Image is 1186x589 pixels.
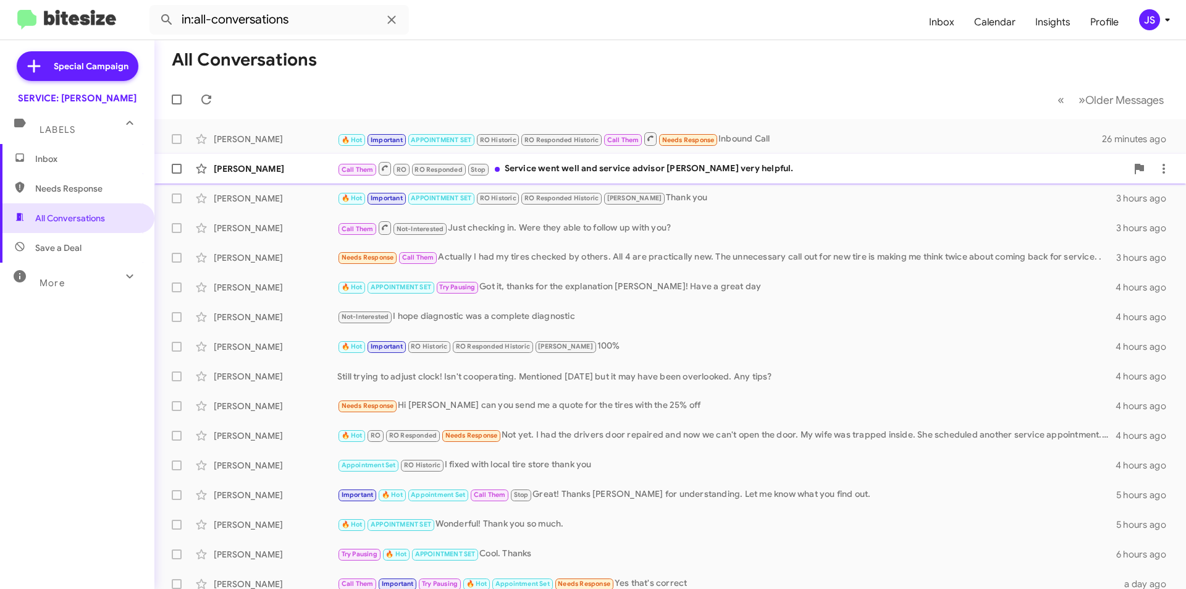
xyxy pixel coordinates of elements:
[342,313,389,321] span: Not-Interested
[214,163,337,175] div: [PERSON_NAME]
[342,550,377,558] span: Try Pausing
[342,136,363,144] span: 🔥 Hot
[337,161,1127,176] div: Service went well and service advisor [PERSON_NAME] very helpful.
[1085,93,1164,107] span: Older Messages
[1116,430,1176,442] div: 4 hours ago
[371,431,381,439] span: RO
[1116,400,1176,412] div: 4 hours ago
[35,242,82,254] span: Save a Deal
[466,580,487,588] span: 🔥 Hot
[456,342,530,350] span: RO Responded Historic
[397,166,406,174] span: RO
[342,166,374,174] span: Call Them
[342,283,363,291] span: 🔥 Hot
[337,517,1116,532] div: Wonderful! Thank you so much.
[411,194,471,202] span: APPOINTMENT SET
[214,222,337,234] div: [PERSON_NAME]
[1025,4,1080,40] span: Insights
[538,342,593,350] span: [PERSON_NAME]
[1071,87,1171,112] button: Next
[371,520,431,528] span: APPOINTMENT SET
[214,311,337,323] div: [PERSON_NAME]
[337,191,1116,205] div: Thank you
[337,547,1116,561] div: Cool. Thanks
[35,212,105,224] span: All Conversations
[1080,4,1129,40] a: Profile
[337,428,1116,443] div: Not yet. I had the drivers door repaired and now we can't open the door. My wife was trapped insi...
[1050,87,1072,112] button: Previous
[337,220,1116,235] div: Just checking in. Were they able to follow up with you?
[1079,92,1085,108] span: »
[919,4,964,40] a: Inbox
[411,136,471,144] span: APPOINTMENT SET
[371,342,403,350] span: Important
[54,60,128,72] span: Special Campaign
[480,194,516,202] span: RO Historic
[18,92,137,104] div: SERVICE: [PERSON_NAME]
[337,310,1116,324] div: I hope diagnostic was a complete diagnostic
[342,431,363,439] span: 🔥 Hot
[214,430,337,442] div: [PERSON_NAME]
[342,194,363,202] span: 🔥 Hot
[514,491,529,499] span: Stop
[1116,370,1176,383] div: 4 hours ago
[1116,519,1176,531] div: 5 hours ago
[415,550,476,558] span: APPOINTMENT SET
[214,281,337,294] div: [PERSON_NAME]
[214,519,337,531] div: [PERSON_NAME]
[964,4,1025,40] span: Calendar
[371,194,403,202] span: Important
[382,491,403,499] span: 🔥 Hot
[1116,192,1176,205] div: 3 hours ago
[214,133,337,145] div: [PERSON_NAME]
[371,136,403,144] span: Important
[662,136,715,144] span: Needs Response
[214,459,337,472] div: [PERSON_NAME]
[422,580,458,588] span: Try Pausing
[1116,548,1176,561] div: 6 hours ago
[337,370,1116,383] div: Still trying to adjust clock! Isn't cooperating. Mentioned [DATE] but it may have been overlooked...
[445,431,498,439] span: Needs Response
[607,194,662,202] span: [PERSON_NAME]
[214,252,337,264] div: [PERSON_NAME]
[342,491,374,499] span: Important
[342,520,363,528] span: 🔥 Hot
[1058,92,1064,108] span: «
[1116,281,1176,294] div: 4 hours ago
[337,488,1116,502] div: Great! Thanks [PERSON_NAME] for understanding. Let me know what you find out.
[1116,489,1176,501] div: 5 hours ago
[439,283,475,291] span: Try Pausing
[558,580,610,588] span: Needs Response
[1116,459,1176,472] div: 4 hours ago
[411,342,447,350] span: RO Historic
[214,400,337,412] div: [PERSON_NAME]
[607,136,639,144] span: Call Them
[389,431,437,439] span: RO Responded
[1139,9,1160,30] div: JS
[342,461,396,469] span: Appointment Set
[1102,133,1176,145] div: 26 minutes ago
[471,166,486,174] span: Stop
[337,131,1102,146] div: Inbound Call
[385,550,406,558] span: 🔥 Hot
[40,124,75,135] span: Labels
[342,253,394,261] span: Needs Response
[524,136,599,144] span: RO Responded Historic
[214,341,337,353] div: [PERSON_NAME]
[382,580,414,588] span: Important
[402,253,434,261] span: Call Them
[172,50,317,70] h1: All Conversations
[337,250,1116,265] div: Actually I had my tires checked by others. All 4 are practically new. The unnecessary call out fo...
[342,342,363,350] span: 🔥 Hot
[337,399,1116,413] div: Hi [PERSON_NAME] can you send me a quote for the tires with the 25% off
[17,51,138,81] a: Special Campaign
[40,278,65,289] span: More
[337,339,1116,354] div: 100%
[411,491,465,499] span: Appointment Set
[397,225,444,233] span: Not-Interested
[214,192,337,205] div: [PERSON_NAME]
[342,580,374,588] span: Call Them
[495,580,550,588] span: Appointment Set
[474,491,506,499] span: Call Them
